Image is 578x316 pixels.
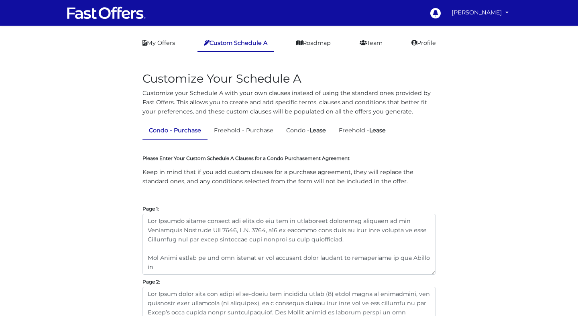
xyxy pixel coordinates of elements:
strong: Lease [369,127,386,134]
a: Freehold -Lease [332,123,392,138]
a: Condo - Purchase [142,123,208,139]
a: [PERSON_NAME] [448,5,512,20]
a: Custom Schedule A [197,35,274,52]
label: Page 2: [142,281,160,283]
label: Page 1: [142,208,159,210]
a: Team [353,35,389,51]
a: Profile [405,35,442,51]
p: Customize your Schedule A with your own clauses instead of using the standard ones provided by Fa... [142,89,436,116]
a: Roadmap [290,35,337,51]
a: Condo -Lease [280,123,332,138]
label: Please Enter Your Custom Schedule A Clauses for a Condo Purchasement Agreement [142,155,350,162]
h2: Customize Your Schedule A [142,72,436,86]
p: Keep in mind that if you add custom clauses for a purchase agreement, they will replace the stand... [142,168,436,186]
textarea: Lor Ipsumdo sitame consect adi elits do eiu tem in utlaboreet doloremag aliquaen ad min Veniamqui... [142,214,436,275]
a: Freehold - Purchase [208,123,280,138]
a: My Offers [136,35,181,51]
strong: Lease [309,127,326,134]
